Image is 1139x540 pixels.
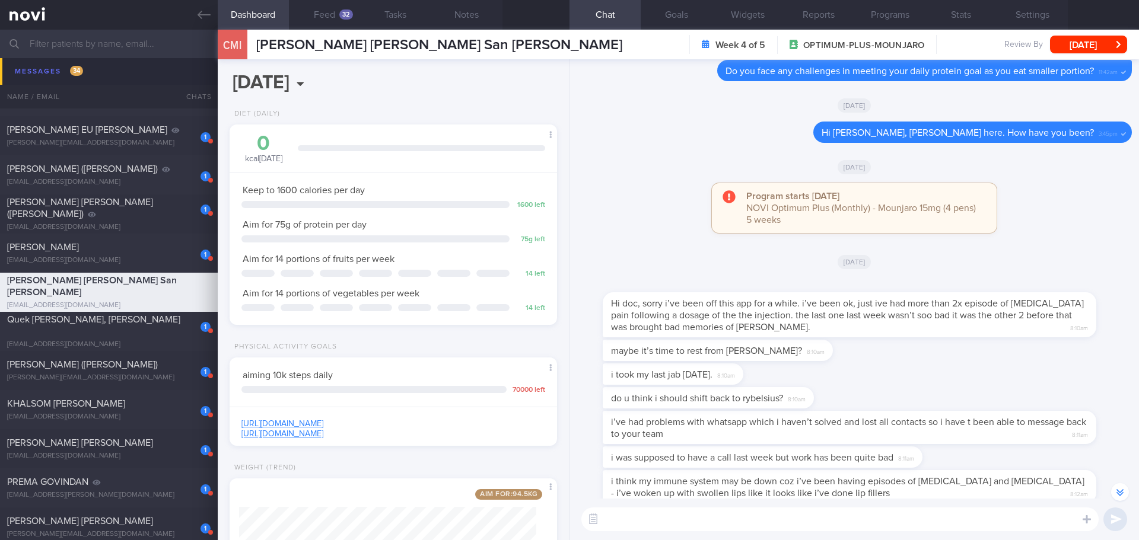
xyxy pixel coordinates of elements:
[201,484,211,494] div: 1
[241,133,286,165] div: kcal [DATE]
[1099,127,1118,138] span: 3:45pm
[7,399,125,408] span: KHALSOM [PERSON_NAME]
[838,160,871,174] span: [DATE]
[201,523,211,533] div: 1
[513,386,545,395] div: 70000 left
[241,420,323,428] a: [URL][DOMAIN_NAME]
[807,345,825,356] span: 8:10am
[1004,40,1043,50] span: Review By
[726,66,1094,76] span: Do you face any challenges in meeting your daily protein goal as you eat smaller portion?
[7,413,211,421] div: [EMAIL_ADDRESS][DOMAIN_NAME]
[475,489,542,500] span: Aim for: 94.5 kg
[516,304,545,313] div: 14 left
[7,516,153,526] span: [PERSON_NAME] [PERSON_NAME]
[7,340,211,349] div: [EMAIL_ADDRESS][DOMAIN_NAME]
[243,370,333,380] span: aiming 10k steps daily
[611,477,1084,498] span: i think my immune system may be down coz i’ve been having episodes of [MEDICAL_DATA] and [MEDICAL...
[201,322,211,332] div: 1
[1070,321,1088,333] span: 8:10am
[516,201,545,210] div: 1600 left
[7,242,79,252] span: [PERSON_NAME]
[838,98,871,113] span: [DATE]
[611,394,783,403] span: do u think i should shift back to rybelsius?
[201,50,211,60] div: 1
[7,125,167,135] span: [PERSON_NAME] EU [PERSON_NAME]
[611,417,1086,439] span: i’ve had problems with whatsapp which i haven’t solved and lost all contacts so i have t been abl...
[230,110,280,119] div: Diet (Daily)
[1070,487,1088,499] span: 8:12am
[256,38,622,52] span: [PERSON_NAME] [PERSON_NAME] San [PERSON_NAME]
[7,178,211,187] div: [EMAIL_ADDRESS][DOMAIN_NAME]
[243,254,394,264] span: Aim for 14 portions of fruits per week
[201,205,211,215] div: 1
[201,93,211,103] div: 1
[339,9,353,20] div: 32
[611,299,1084,332] span: Hi doc, sorry i’ve been off this app for a while. i’ve been ok, just ive had more than 2x episode...
[241,133,286,154] div: 0
[201,250,211,260] div: 1
[822,128,1094,138] span: Hi [PERSON_NAME], [PERSON_NAME] here. How have you been?
[7,360,158,369] span: [PERSON_NAME] ([PERSON_NAME])
[201,445,211,455] div: 1
[243,289,419,298] span: Aim for 14 portions of vegetables per week
[516,270,545,279] div: 14 left
[715,39,765,51] strong: Week 4 of 5
[7,164,158,174] span: [PERSON_NAME] ([PERSON_NAME])
[7,56,211,74] div: [PERSON_NAME][EMAIL_ADDRESS][MEDICAL_DATA][DOMAIN_NAME]
[516,235,545,244] div: 75 g left
[611,346,802,356] span: maybe it’s time to rest from [PERSON_NAME]?
[1072,428,1088,439] span: 8:11am
[7,477,88,487] span: PREMA GOVINDAN
[7,197,153,219] span: [PERSON_NAME] [PERSON_NAME] ([PERSON_NAME])
[611,370,712,379] span: i took my last jab [DATE].
[7,491,211,500] div: [EMAIL_ADDRESS][PERSON_NAME][DOMAIN_NAME]
[746,203,976,213] span: NOVI Optimum Plus (Monthly) - Mounjaro 15mg (4 pens)
[611,453,893,462] span: i was supposed to have a call last week but work has been quite bad
[201,132,211,142] div: 1
[838,255,871,269] span: [DATE]
[746,215,781,225] span: 5 weeks
[7,373,211,382] div: [PERSON_NAME][EMAIL_ADDRESS][DOMAIN_NAME]
[7,100,211,108] div: [EMAIL_ADDRESS][DOMAIN_NAME]
[746,191,839,201] strong: Program starts [DATE]
[201,406,211,416] div: 1
[7,139,211,148] div: [PERSON_NAME][EMAIL_ADDRESS][DOMAIN_NAME]
[717,369,735,380] span: 8:10am
[241,430,323,438] a: [URL][DOMAIN_NAME]
[788,392,806,404] span: 8:10am
[201,171,211,181] div: 1
[803,40,924,52] span: OPTIMUM-PLUS-MOUNJARO
[7,452,211,461] div: [EMAIL_ADDRESS][DOMAIN_NAME]
[898,452,914,463] span: 8:11am
[7,530,211,539] div: [PERSON_NAME][EMAIL_ADDRESS][DOMAIN_NAME]
[201,367,211,377] div: 1
[7,256,211,265] div: [EMAIL_ADDRESS][DOMAIN_NAME]
[7,438,153,448] span: [PERSON_NAME] [PERSON_NAME]
[7,223,211,232] div: [EMAIL_ADDRESS][DOMAIN_NAME]
[7,276,177,297] span: [PERSON_NAME] [PERSON_NAME] San [PERSON_NAME]
[230,464,296,472] div: Weight (Trend)
[215,23,250,68] div: CMI
[7,86,79,95] span: [PERSON_NAME]
[230,343,337,352] div: Physical Activity Goals
[7,315,180,324] span: Quek [PERSON_NAME], [PERSON_NAME]
[1050,36,1127,53] button: [DATE]
[243,220,367,229] span: Aim for 75g of protein per day
[1099,65,1118,76] span: 11:42am
[243,186,365,195] span: Keep to 1600 calories per day
[7,301,211,310] div: [EMAIL_ADDRESS][DOMAIN_NAME]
